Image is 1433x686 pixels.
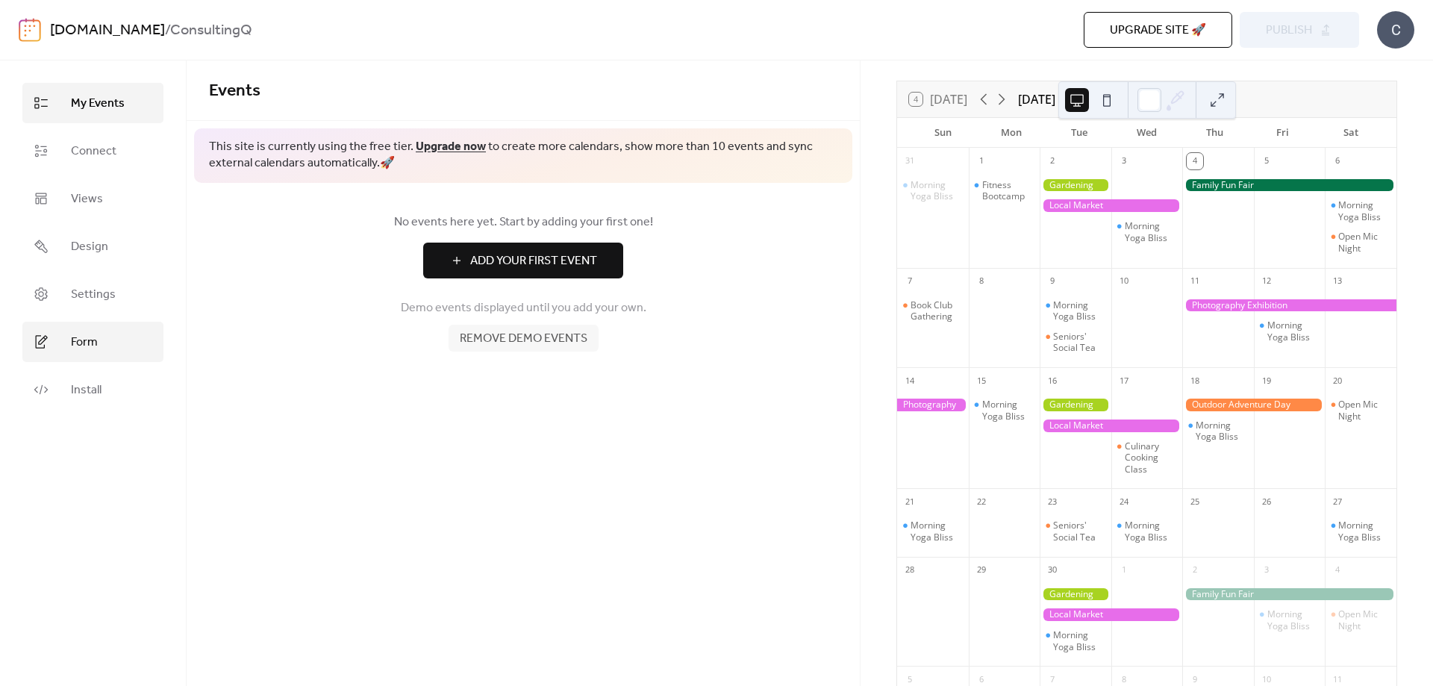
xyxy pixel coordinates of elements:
div: 30 [1044,562,1061,579]
div: Morning Yoga Bliss [1040,629,1111,652]
a: [DOMAIN_NAME] [50,16,165,45]
div: Mon [977,118,1045,148]
span: My Events [71,95,125,113]
div: Outdoor Adventure Day [1182,399,1325,411]
div: Fitness Bootcamp [982,179,1034,202]
div: C [1377,11,1414,49]
span: Settings [71,286,116,304]
div: Sun [909,118,977,148]
div: Gardening Workshop [1040,588,1111,601]
div: Morning Yoga Bliss [897,520,969,543]
div: 14 [902,372,918,389]
button: Remove demo events [449,325,599,352]
div: 25 [1187,493,1203,510]
div: Morning Yoga Bliss [1254,319,1326,343]
div: Morning Yoga Bliss [1325,199,1396,222]
div: 31 [902,153,918,169]
div: 11 [1187,273,1203,290]
div: Local Market [1040,420,1182,432]
span: Form [71,334,98,352]
div: 3 [1258,562,1275,579]
button: Upgrade site 🚀 [1084,12,1232,48]
div: 24 [1116,493,1132,510]
div: Photography Exhibition [897,399,969,411]
span: This site is currently using the free tier. to create more calendars, show more than 10 events an... [209,139,837,172]
div: 2 [1044,153,1061,169]
div: 18 [1187,372,1203,389]
span: Remove demo events [460,330,587,348]
div: Gardening Workshop [1040,399,1111,411]
div: Book Club Gathering [897,299,969,322]
div: 15 [973,372,990,389]
div: Tue [1045,118,1113,148]
a: Form [22,322,163,362]
span: Connect [71,143,116,160]
div: Morning Yoga Bliss [1053,629,1105,652]
div: Morning Yoga Bliss [1111,520,1183,543]
div: 2 [1187,562,1203,579]
div: Morning Yoga Bliss [1125,520,1177,543]
div: 23 [1044,493,1061,510]
div: Gardening Workshop [1040,179,1111,192]
div: 8 [973,273,990,290]
div: 5 [1258,153,1275,169]
div: Local Market [1040,199,1182,212]
div: 1 [973,153,990,169]
span: Design [71,238,108,256]
div: 3 [1116,153,1132,169]
div: Morning Yoga Bliss [1111,220,1183,243]
span: Views [71,190,103,208]
div: Morning Yoga Bliss [1040,299,1111,322]
span: No events here yet. Start by adding your first one! [209,213,837,231]
div: 19 [1258,372,1275,389]
a: Add Your First Event [209,243,837,278]
div: Morning Yoga Bliss [897,179,969,202]
a: Design [22,226,163,266]
div: Culinary Cooking Class [1111,440,1183,475]
div: 26 [1258,493,1275,510]
div: Fri [1249,118,1317,148]
div: Seniors' Social Tea [1040,520,1111,543]
span: Add Your First Event [470,252,597,270]
div: Thu [1181,118,1249,148]
a: Views [22,178,163,219]
div: Family Fun Fair [1182,588,1396,601]
div: 29 [973,562,990,579]
div: Open Mic Night [1338,231,1390,254]
div: Book Club Gathering [911,299,963,322]
div: 22 [973,493,990,510]
div: 6 [1329,153,1346,169]
div: Seniors' Social Tea [1040,331,1111,354]
a: Upgrade now [416,135,486,158]
div: Morning Yoga Bliss [911,179,963,202]
div: Sat [1317,118,1384,148]
button: Add Your First Event [423,243,623,278]
span: Events [209,75,260,107]
div: Morning Yoga Bliss [911,520,963,543]
img: logo [19,18,41,42]
span: Install [71,381,102,399]
a: Settings [22,274,163,314]
div: 17 [1116,372,1132,389]
div: Photography Exhibition [1182,299,1396,312]
div: Family Fun Fair [1182,179,1396,192]
span: Upgrade site 🚀 [1110,22,1206,40]
div: Seniors' Social Tea [1053,331,1105,354]
div: Local Market [1040,608,1182,621]
a: My Events [22,83,163,123]
div: 9 [1044,273,1061,290]
div: 4 [1187,153,1203,169]
div: Morning Yoga Bliss [1267,319,1320,343]
b: ConsultingQ [170,16,252,45]
div: 13 [1329,273,1346,290]
div: Culinary Cooking Class [1125,440,1177,475]
div: Morning Yoga Bliss [1182,420,1254,443]
div: Open Mic Night [1338,399,1390,422]
div: Morning Yoga Bliss [1325,520,1396,543]
a: Install [22,369,163,410]
div: Morning Yoga Bliss [1254,608,1326,632]
div: 16 [1044,372,1061,389]
div: 10 [1116,273,1132,290]
div: Morning Yoga Bliss [1267,608,1320,632]
div: Morning Yoga Bliss [969,399,1040,422]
